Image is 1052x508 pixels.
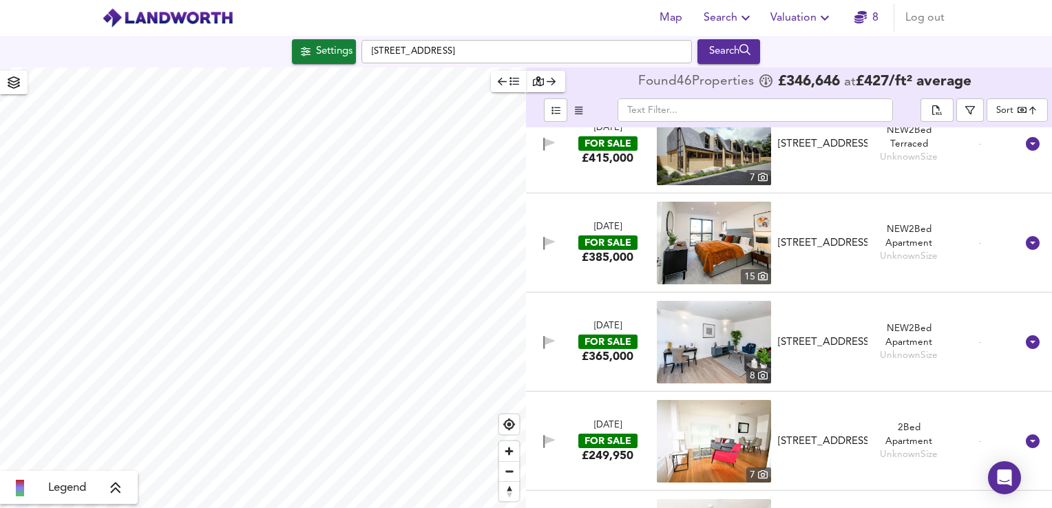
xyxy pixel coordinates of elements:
div: Sort [996,104,1013,117]
input: Enter a location... [361,40,692,63]
div: 15 [741,269,771,284]
span: - [979,139,982,149]
img: logo [102,8,233,28]
button: 8 [844,4,888,32]
div: [DATE] [594,320,622,333]
div: Sort [987,98,1048,122]
span: Reset bearing to north [499,482,519,501]
button: Valuation [765,4,839,32]
div: [STREET_ADDRESS] [778,236,867,251]
div: [STREET_ADDRESS] [778,335,867,350]
div: NEW 2 Bed Apartment [873,223,945,250]
svg: Show Details [1024,433,1041,449]
div: 8 [746,368,771,383]
div: [STREET_ADDRESS] [778,137,867,151]
div: FOR SALE [578,335,638,349]
span: £ 427 / ft² average [856,74,971,89]
div: Unknown Size [880,250,938,263]
a: property thumbnail 8 [657,301,771,383]
svg: Show Details [1024,136,1041,152]
span: at [844,76,856,89]
button: Find my location [499,414,519,434]
span: Search [704,8,754,28]
div: £385,000 [582,250,633,265]
button: Search [698,4,759,32]
div: [DATE] [594,221,622,234]
svg: Show Details [1024,334,1041,350]
div: [DATE] [594,122,622,135]
img: property thumbnail [657,202,771,284]
div: £365,000 [582,349,633,364]
div: £415,000 [582,151,633,166]
div: Unknown Size [880,349,938,362]
div: The Grove, Slough, SL1 1QP [772,137,873,151]
div: NEW 2 Bed Terraced [873,124,945,151]
div: FOR SALE [578,434,638,448]
img: property thumbnail [657,301,771,383]
div: High Street, Slough, SL1 1JS [772,236,873,251]
img: property thumbnail [657,103,771,185]
div: [DATE]FOR SALE£385,000 property thumbnail 15 [STREET_ADDRESS]NEW2Bed ApartmentUnknownSize - [526,193,1052,293]
span: - [979,238,982,248]
span: Log out [905,8,945,28]
div: 7 [746,467,771,483]
div: Unknown Size [880,448,938,461]
button: Reset bearing to north [499,481,519,501]
div: 2 Bed Apartment [873,421,945,448]
span: - [979,436,982,447]
div: [DATE]FOR SALE£249,950 property thumbnail 7 [STREET_ADDRESS]2Bed ApartmentUnknownSize - [526,392,1052,491]
div: Found 46 Propert ies [638,75,757,89]
div: [DATE]FOR SALE£415,000 property thumbnail 7 [STREET_ADDRESS]NEW2Bed TerracedUnknownSize - [526,94,1052,193]
span: Map [654,8,687,28]
a: property thumbnail 7 [657,400,771,483]
span: Zoom out [499,462,519,481]
div: £249,950 [582,448,633,463]
button: Map [649,4,693,32]
div: FOR SALE [578,235,638,250]
button: Search [697,39,760,64]
div: Click to configure Search Settings [292,39,356,64]
span: £ 346,646 [778,75,840,89]
a: 8 [854,8,879,28]
div: Settings [316,43,353,61]
a: property thumbnail 15 [657,202,771,284]
input: Text Filter... [618,98,893,122]
div: 7 [746,170,771,185]
span: Legend [48,480,86,496]
div: [STREET_ADDRESS] [778,434,867,449]
div: Search [701,43,757,61]
img: property thumbnail [657,400,771,483]
span: - [979,337,982,348]
button: Settings [292,39,356,64]
button: Zoom out [499,461,519,481]
button: Log out [900,4,950,32]
div: [DATE]FOR SALE£365,000 property thumbnail 8 [STREET_ADDRESS]NEW2Bed ApartmentUnknownSize - [526,293,1052,392]
div: Run Your Search [697,39,760,64]
div: NEW 2 Bed Apartment [873,322,945,349]
svg: Show Details [1024,235,1041,251]
a: property thumbnail 7 [657,103,771,185]
span: Valuation [770,8,833,28]
button: Zoom in [499,441,519,461]
div: Open Intercom Messenger [988,461,1021,494]
div: Unknown Size [880,151,938,164]
div: [DATE] [594,419,622,432]
div: split button [920,98,954,122]
div: FOR SALE [578,136,638,151]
